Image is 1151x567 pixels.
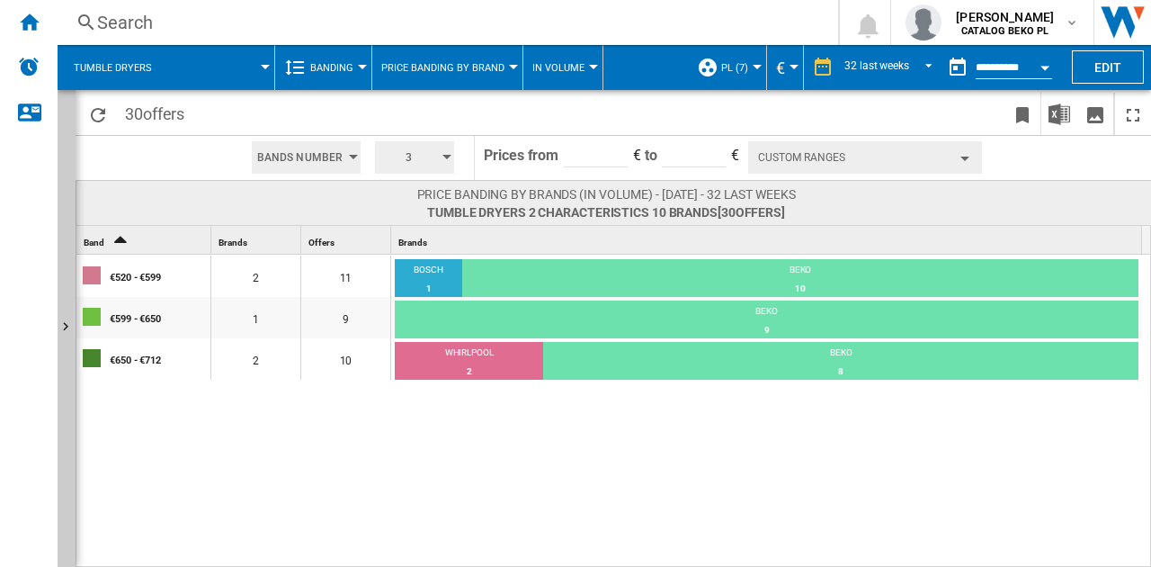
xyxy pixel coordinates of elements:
span: € [633,147,641,164]
button: € [776,45,794,90]
div: Sort None [215,226,300,254]
button: Custom Ranges [748,141,982,174]
button: Open calendar [1029,49,1061,81]
span: Tumble dryers [74,62,152,74]
div: 8 [543,363,1138,381]
b: CATALOG BEKO PL [961,25,1048,37]
div: Search [97,10,791,35]
span: Prices from [484,147,558,164]
span: 3 [380,141,436,174]
div: BEKO [462,264,1138,280]
span: Brands [219,238,246,247]
div: WHIRLPOOL [395,346,543,363]
button: Download as image [1077,93,1113,135]
div: €599 - €650 [110,299,210,337]
md-menu: Currency [767,45,804,90]
div: Brands Sort None [215,226,300,254]
span: 30 [116,93,193,130]
span: € [776,58,785,77]
div: Offers Sort None [305,226,390,254]
button: Tumble dryers [74,45,170,90]
span: offers [143,104,184,123]
button: Price banding by Brand [381,45,513,90]
button: Edit [1072,50,1144,84]
span: [30 ] [718,205,785,220]
button: PL (7) [721,45,757,90]
div: Sort None [395,226,1142,254]
div: 2 [211,256,300,297]
span: In volume [532,62,584,74]
button: Download in Excel [1041,93,1077,135]
div: 9 [301,297,390,338]
span: Bands Number [257,141,343,174]
span: Offers [308,238,334,247]
span: Price banding by brands (In volume) - [DATE] - 32 last weeks [417,185,796,203]
div: BEKO [395,305,1138,321]
div: 9 [395,321,1138,339]
span: Brands [398,238,426,247]
span: Sort Ascending [106,238,135,247]
div: BOSCH [395,264,462,280]
span: to [645,147,657,164]
div: 2 [211,338,300,380]
img: alerts-logo.svg [18,56,40,77]
div: Band Sort Ascending [80,226,210,254]
div: Bands Number [245,136,368,179]
button: Banding [310,45,362,90]
div: €650 - €712 [110,340,210,378]
div: 1 [211,297,300,338]
span: Banding [310,62,353,74]
span: € [731,147,739,164]
button: Reload [80,93,116,135]
button: In volume [532,45,593,90]
div: Tumble dryers [67,45,265,90]
div: 11 [301,256,390,297]
span: Band [84,238,104,247]
div: 10 [301,338,390,380]
div: 10 [462,280,1138,298]
img: excel-24x24.png [1048,103,1070,125]
span: Tumble dryers 2 characteristics 10 brands [417,203,796,221]
div: Sort Ascending [80,226,210,254]
md-select: REPORTS.WIZARD.STEPS.REPORT.STEPS.REPORT_OPTIONS.PERIOD: 32 last weeks [843,53,940,83]
div: Brands Sort None [395,226,1142,254]
button: 3 [375,141,454,174]
span: Price banding by Brand [381,62,504,74]
button: md-calendar [940,49,976,85]
button: Bookmark this report [1004,93,1040,135]
span: PL (7) [721,62,748,74]
div: Banding [284,45,362,90]
div: BEKO [543,346,1138,363]
button: Maximize [1115,93,1151,135]
span: offers [736,205,781,220]
img: profile.jpg [906,4,941,40]
div: €520 - €599 [110,257,210,295]
div: 32 last weeks [844,59,909,72]
span: [PERSON_NAME] [956,8,1054,26]
div: 3 [368,136,461,179]
button: Bands Number [252,141,361,174]
div: 2 [395,363,543,381]
div: 1 [395,280,462,298]
div: PL (7) [697,45,757,90]
button: Show [58,90,76,567]
div: Sort None [305,226,390,254]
